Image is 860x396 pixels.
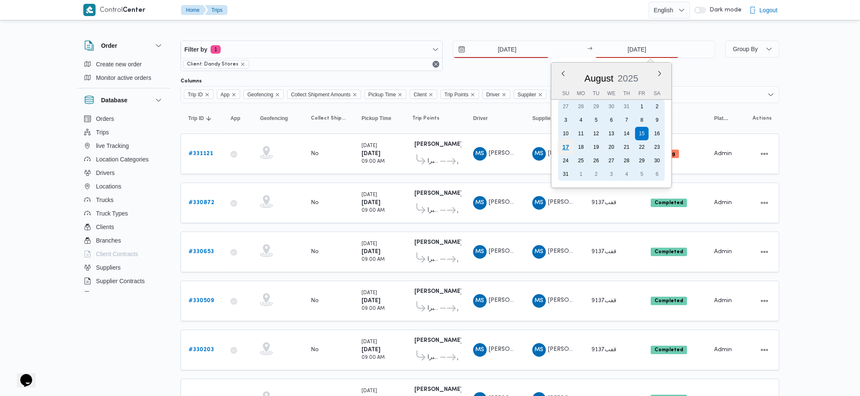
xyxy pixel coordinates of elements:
span: قفب9137 [592,249,616,254]
div: Muhammad Slah Aldin Said Muhammad [532,147,546,161]
span: Filter by [184,44,207,55]
span: MS [535,196,544,210]
small: [DATE] [362,144,377,148]
span: قسم شبرا [427,254,439,265]
span: Collect Shipment Amounts [311,115,346,122]
button: Trips [205,5,227,15]
div: Muhammad Slah Aldin Said Muhammad [532,245,546,259]
b: [DATE] [362,298,381,303]
div: day-21 [620,140,633,154]
span: [PERSON_NAME] [548,249,596,254]
span: Supplier [532,115,553,122]
div: day-22 [635,140,649,154]
span: Geofencing [247,90,273,99]
div: Muhammad Slah Aldin Said Muhammad [473,343,487,357]
span: Trip ID [184,90,214,99]
div: day-3 [559,113,572,127]
span: Drivers [96,168,115,178]
button: Geofencing [257,112,299,125]
b: [PERSON_NAME] العباسية [414,289,484,294]
button: Trucks [81,193,167,207]
button: Supplier [529,112,580,125]
b: [DATE] [362,200,381,205]
div: day-28 [574,100,588,113]
div: day-19 [589,140,603,154]
div: day-1 [635,100,649,113]
div: day-13 [605,127,618,140]
b: [PERSON_NAME] العباسية [414,240,484,245]
button: Locations [81,180,167,193]
div: day-7 [620,113,633,127]
button: Actions [758,343,771,357]
b: [DATE] [362,151,381,156]
span: قسم شبرا [427,352,439,363]
span: Orders [96,114,114,124]
button: Remove Trip ID from selection in this group [205,92,210,97]
div: day-27 [605,154,618,167]
span: [PERSON_NAME] [489,347,537,352]
b: [DATE] [362,249,381,254]
b: # 331121 [189,151,213,156]
span: MS [535,343,544,357]
span: Create new order [96,59,142,69]
a: #330509 [189,296,214,306]
span: App [221,90,230,99]
div: day-30 [650,154,664,167]
button: Trips [81,126,167,139]
div: day-31 [620,100,633,113]
button: Monitor active orders [81,71,167,85]
div: Button. Open the month selector. August is currently selected. [584,73,614,84]
div: Mo [574,87,588,99]
small: [DATE] [362,340,377,344]
div: Muhammad Slah Aldin Said Muhammad [473,147,487,161]
span: live Tracking [96,141,129,151]
span: قسم شبرا [427,156,439,167]
div: day-1 [574,167,588,181]
span: Admin [714,151,732,156]
span: Actions [753,115,772,122]
button: Next month [656,70,663,77]
div: day-10 [559,127,572,140]
div: Database [77,112,170,295]
div: day-5 [635,167,649,181]
span: MS [476,343,485,357]
b: [PERSON_NAME] العباسية [414,142,484,147]
span: 1 active filters [211,45,221,54]
b: [PERSON_NAME] العباسية [414,338,484,343]
button: Trip IDSorted in descending order [185,112,219,125]
div: Order [77,57,170,88]
small: 09:00 AM [362,159,385,164]
span: MS [535,245,544,259]
span: [PERSON_NAME] [548,199,596,205]
a: #330203 [189,345,214,355]
button: remove selected entity [240,62,245,67]
b: Center [123,7,145,14]
button: Truck Types [81,207,167,220]
b: [DATE] [362,347,381,352]
span: Locations [96,181,121,191]
span: Platform [714,115,729,122]
span: الهرم، [457,205,458,216]
span: Trip Points [441,90,479,99]
span: Driver [482,90,510,99]
div: day-12 [589,127,603,140]
span: قفب9137 [592,200,616,205]
button: Open list of options [767,91,774,98]
button: Actions [758,147,771,161]
span: Admin [714,347,732,352]
img: X8yXhbKr1z7QwAAAABJRU5ErkJggg== [83,4,96,16]
span: Admin [714,298,732,303]
b: # 330653 [189,249,214,254]
span: MS [535,294,544,308]
button: Order [84,41,164,51]
span: Driver [486,90,500,99]
div: day-16 [650,127,664,140]
span: قفب9137 [592,347,616,352]
div: day-24 [559,154,572,167]
b: # 330203 [189,347,214,352]
button: Location Categories [81,153,167,166]
button: Remove Pickup Time from selection in this group [397,92,403,97]
button: Remove [431,59,441,69]
svg: Sorted in descending order [205,115,212,122]
span: Admin [714,249,732,254]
